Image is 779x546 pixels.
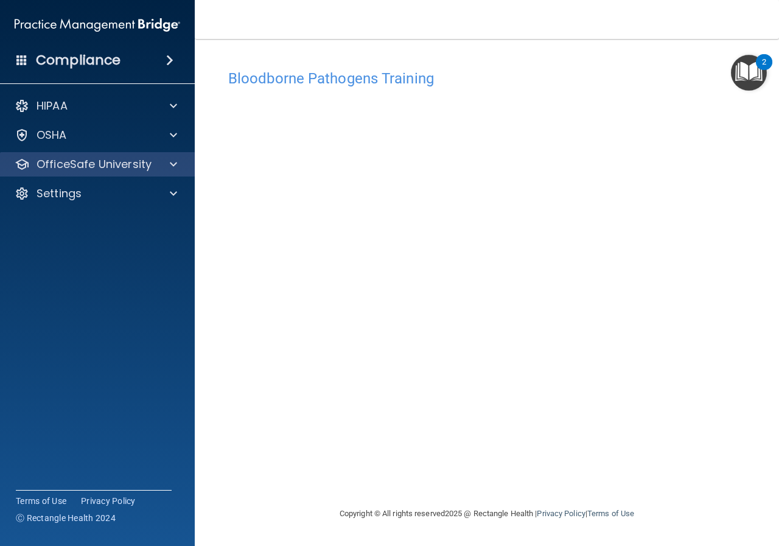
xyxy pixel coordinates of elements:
[37,186,82,201] p: Settings
[537,509,585,518] a: Privacy Policy
[15,99,177,113] a: HIPAA
[265,494,709,533] div: Copyright © All rights reserved 2025 @ Rectangle Health | |
[16,512,116,524] span: Ⓒ Rectangle Health 2024
[16,495,66,507] a: Terms of Use
[587,509,634,518] a: Terms of Use
[15,157,177,172] a: OfficeSafe University
[228,71,746,86] h4: Bloodborne Pathogens Training
[37,99,68,113] p: HIPAA
[228,93,746,467] iframe: bbp
[762,62,766,78] div: 2
[15,13,180,37] img: PMB logo
[36,52,121,69] h4: Compliance
[15,186,177,201] a: Settings
[37,157,152,172] p: OfficeSafe University
[15,128,177,142] a: OSHA
[37,128,67,142] p: OSHA
[731,55,767,91] button: Open Resource Center, 2 new notifications
[81,495,136,507] a: Privacy Policy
